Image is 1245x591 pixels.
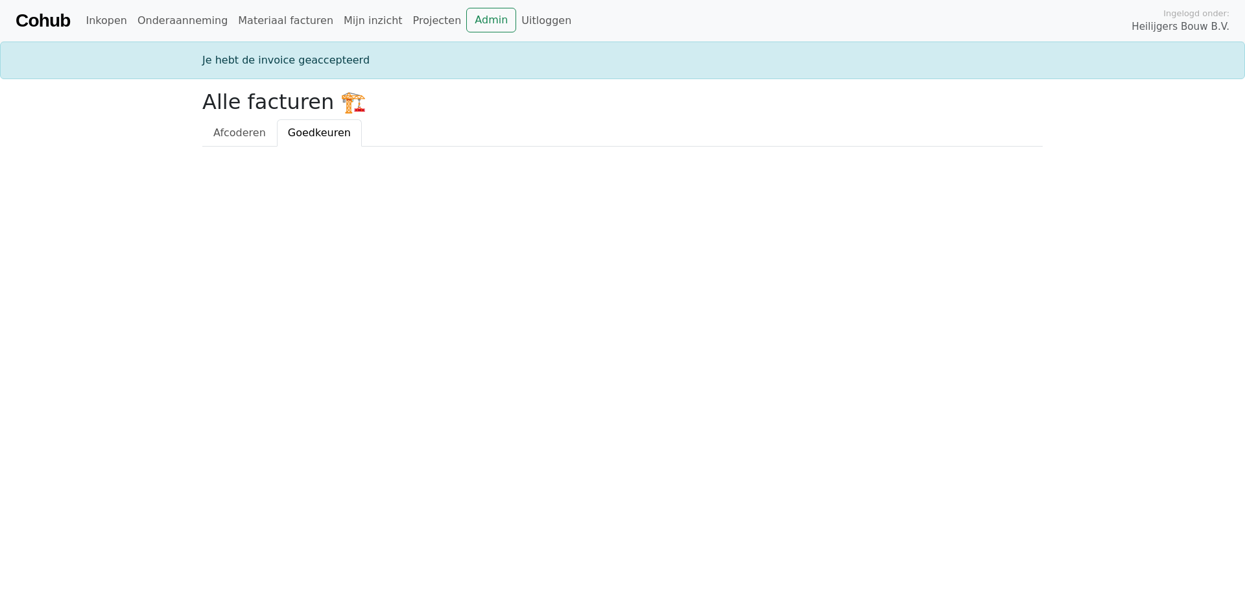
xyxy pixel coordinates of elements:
[202,119,277,147] a: Afcoderen
[277,119,362,147] a: Goedkeuren
[288,127,351,139] span: Goedkeuren
[213,127,266,139] span: Afcoderen
[1163,7,1229,19] span: Ingelogd onder:
[132,8,233,34] a: Onderaanneming
[338,8,408,34] a: Mijn inzicht
[466,8,516,32] a: Admin
[202,90,1043,114] h2: Alle facturen 🏗️
[195,53,1050,68] div: Je hebt de invoice geaccepteerd
[1132,19,1229,34] span: Heilijgers Bouw B.V.
[16,5,70,36] a: Cohub
[516,8,576,34] a: Uitloggen
[233,8,338,34] a: Materiaal facturen
[80,8,132,34] a: Inkopen
[408,8,467,34] a: Projecten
